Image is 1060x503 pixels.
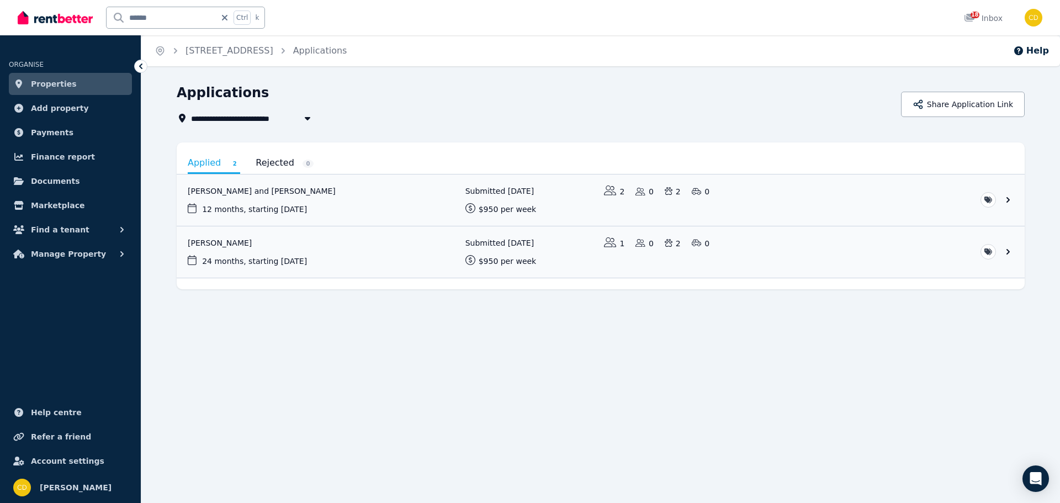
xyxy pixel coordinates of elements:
img: Chris Dimitropoulos [1025,9,1042,27]
a: View application: Brendan Foster [177,226,1025,278]
a: Properties [9,73,132,95]
a: Applications [293,45,347,56]
a: Account settings [9,450,132,472]
img: Chris Dimitropoulos [13,479,31,496]
span: k [255,13,259,22]
nav: Breadcrumb [141,35,360,66]
span: Finance report [31,150,95,163]
a: Marketplace [9,194,132,216]
img: RentBetter [18,9,93,26]
button: Help [1013,44,1049,57]
span: ORGANISE [9,61,44,68]
a: Refer a friend [9,426,132,448]
span: 0 [303,160,314,168]
h1: Applications [177,84,269,102]
span: Ctrl [234,10,251,25]
a: Help centre [9,401,132,423]
button: Find a tenant [9,219,132,241]
a: Applied [188,153,240,174]
a: Payments [9,121,132,144]
span: Properties [31,77,77,91]
span: [PERSON_NAME] [40,481,112,494]
a: [STREET_ADDRESS] [185,45,273,56]
span: Documents [31,174,80,188]
a: View application: Brendan Foster and Kathrine Foster [177,174,1025,226]
span: 18 [971,12,979,18]
button: Share Application Link [901,92,1025,117]
a: Rejected [256,153,314,172]
div: Open Intercom Messenger [1022,465,1049,492]
span: 2 [229,160,240,168]
span: Find a tenant [31,223,89,236]
span: Manage Property [31,247,106,261]
a: Finance report [9,146,132,168]
span: Help centre [31,406,82,419]
span: Add property [31,102,89,115]
a: Add property [9,97,132,119]
span: Payments [31,126,73,139]
span: Marketplace [31,199,84,212]
a: Documents [9,170,132,192]
span: Refer a friend [31,430,91,443]
div: Inbox [964,13,1003,24]
button: Manage Property [9,243,132,265]
span: Account settings [31,454,104,468]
